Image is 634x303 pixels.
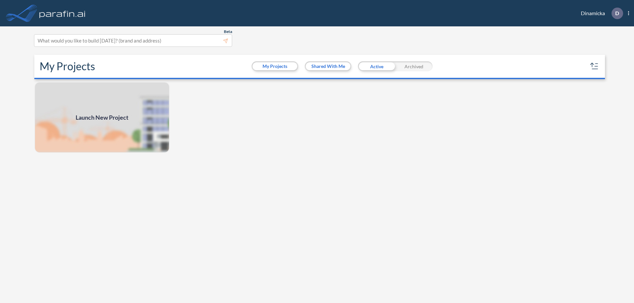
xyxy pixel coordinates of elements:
[358,61,395,71] div: Active
[615,10,619,16] p: D
[306,62,350,70] button: Shared With Me
[253,62,297,70] button: My Projects
[589,61,600,72] button: sort
[395,61,433,71] div: Archived
[34,82,170,153] a: Launch New Project
[224,29,232,34] span: Beta
[571,8,629,19] div: Dinamicka
[40,60,95,73] h2: My Projects
[38,7,87,20] img: logo
[76,113,128,122] span: Launch New Project
[34,82,170,153] img: add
